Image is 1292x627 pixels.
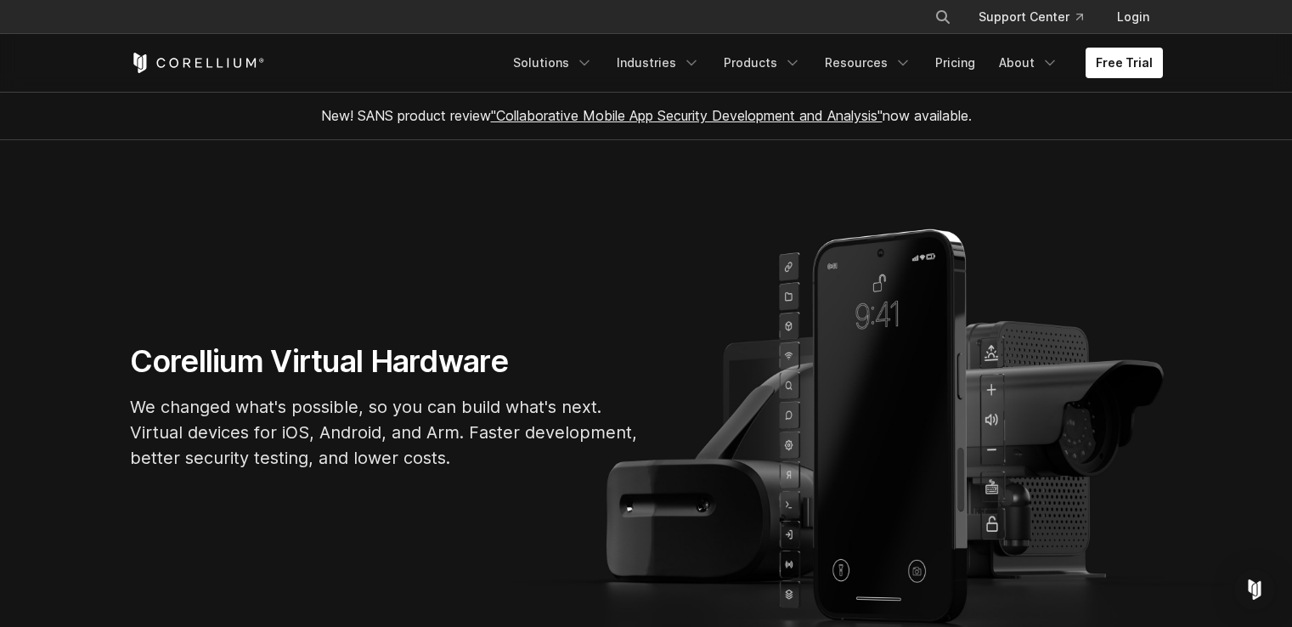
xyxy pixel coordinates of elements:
[965,2,1097,32] a: Support Center
[1086,48,1163,78] a: Free Trial
[714,48,811,78] a: Products
[925,48,985,78] a: Pricing
[491,107,883,124] a: "Collaborative Mobile App Security Development and Analysis"
[989,48,1069,78] a: About
[503,48,603,78] a: Solutions
[130,53,265,73] a: Corellium Home
[1234,569,1275,610] div: Open Intercom Messenger
[321,107,972,124] span: New! SANS product review now available.
[503,48,1163,78] div: Navigation Menu
[130,342,640,381] h1: Corellium Virtual Hardware
[914,2,1163,32] div: Navigation Menu
[928,2,958,32] button: Search
[1103,2,1163,32] a: Login
[815,48,922,78] a: Resources
[130,394,640,471] p: We changed what's possible, so you can build what's next. Virtual devices for iOS, Android, and A...
[607,48,710,78] a: Industries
